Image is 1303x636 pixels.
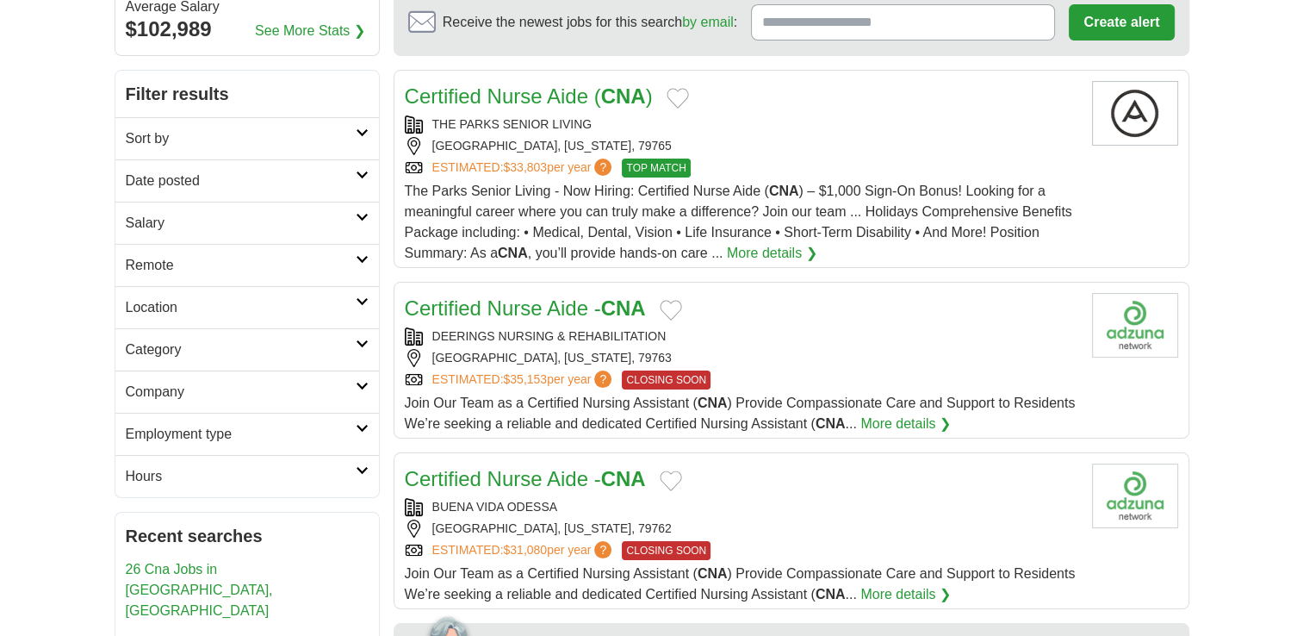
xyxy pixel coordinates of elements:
[126,213,356,234] h2: Salary
[115,202,379,244] a: Salary
[443,12,737,33] span: Receive the newest jobs for this search :
[682,15,734,29] a: by email
[126,171,356,191] h2: Date posted
[126,340,356,360] h2: Category
[660,300,682,321] button: Add to favorite jobs
[1092,464,1178,528] img: Company logo
[727,243,817,264] a: More details ❯
[115,371,379,413] a: Company
[126,562,273,618] a: 26 Cna Jobs in [GEOGRAPHIC_DATA], [GEOGRAPHIC_DATA]
[1092,81,1178,146] img: Company logo
[594,159,611,176] span: ?
[594,541,611,558] span: ?
[115,71,379,117] h2: Filter results
[115,328,379,371] a: Category
[405,498,1078,516] div: BUENA VIDA ODESSA
[115,286,379,328] a: Location
[432,541,616,560] a: ESTIMATED:$31,080per year?
[860,414,951,434] a: More details ❯
[432,371,616,390] a: ESTIMATED:$35,153per year?
[126,297,356,318] h2: Location
[405,349,1078,367] div: [GEOGRAPHIC_DATA], [US_STATE], 79763
[115,117,379,159] a: Sort by
[126,523,369,549] h2: Recent searches
[622,371,710,390] span: CLOSING SOON
[405,467,646,490] a: Certified Nurse Aide -CNA
[503,160,547,174] span: $33,803
[405,396,1076,431] span: Join Our Team as a Certified Nursing Assistant ( ) Provide Compassionate Care and Support to Resi...
[405,184,1072,260] span: The Parks Senior Living - Now Hiring: Certified Nurse Aide ( ) – $1,000 Sign-On Bonus! Looking fo...
[126,424,356,445] h2: Employment type
[405,327,1078,346] div: DEERINGS NURSING & REHABILITATION
[1092,293,1178,358] img: Company logo
[405,137,1078,155] div: [GEOGRAPHIC_DATA], [US_STATE], 79765
[503,543,547,557] span: $31,080
[601,84,646,108] strong: CNA
[698,396,728,410] strong: CNA
[860,584,951,605] a: More details ❯
[115,244,379,286] a: Remote
[432,159,616,178] a: ESTIMATED:$33,803per year?
[126,128,356,149] h2: Sort by
[115,413,379,455] a: Employment type
[667,88,689,109] button: Add to favorite jobs
[594,371,611,388] span: ?
[1069,4,1174,41] button: Create alert
[405,566,1076,602] span: Join Our Team as a Certified Nursing Assistant ( ) Provide Compassionate Care and Support to Resi...
[622,541,710,560] span: CLOSING SOON
[769,184,799,198] strong: CNA
[660,471,682,491] button: Add to favorite jobs
[126,382,356,402] h2: Company
[255,21,365,41] a: See More Stats ❯
[115,455,379,497] a: Hours
[601,296,646,320] strong: CNA
[405,296,646,320] a: Certified Nurse Aide -CNA
[698,566,728,581] strong: CNA
[405,520,1078,538] div: [GEOGRAPHIC_DATA], [US_STATE], 79762
[816,587,846,602] strong: CNA
[115,159,379,202] a: Date posted
[126,255,356,276] h2: Remote
[622,159,690,178] span: TOP MATCH
[126,466,356,487] h2: Hours
[405,84,653,108] a: Certified Nurse Aide (CNA)
[498,246,528,260] strong: CNA
[816,416,846,431] strong: CNA
[405,115,1078,134] div: THE PARKS SENIOR LIVING
[126,14,369,45] div: $102,989
[503,372,547,386] span: $35,153
[601,467,646,490] strong: CNA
